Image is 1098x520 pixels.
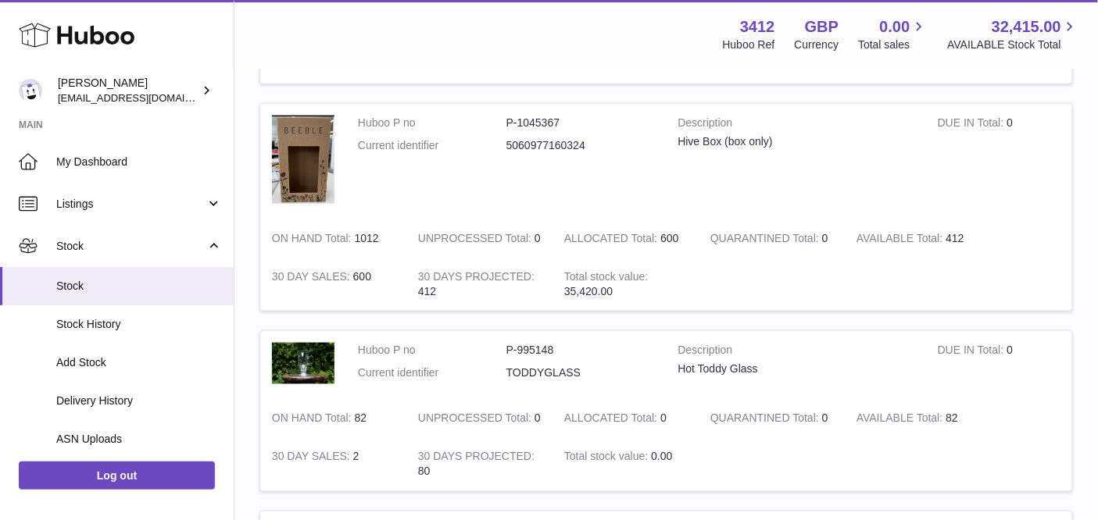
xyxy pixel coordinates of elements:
[564,285,613,297] span: 35,420.00
[926,331,1072,400] td: 0
[506,116,655,130] dd: P-1045367
[938,116,1007,133] strong: DUE IN Total
[564,232,660,248] strong: ALLOCATED Total
[553,219,699,258] td: 600
[710,412,822,429] strong: QUARANTINED Total
[19,461,215,490] a: Log out
[553,400,699,438] td: 0
[272,270,353,287] strong: 30 DAY SALES
[564,270,648,287] strong: Total stock value
[58,76,198,105] div: [PERSON_NAME]
[858,37,928,52] span: Total sales
[822,412,828,425] span: 0
[418,270,535,287] strong: 30 DAYS PROJECTED
[678,134,914,149] div: Hive Box (box only)
[506,365,655,380] dd: TODDYGLASS
[880,16,910,37] span: 0.00
[260,258,406,311] td: 600
[19,79,42,102] img: info@beeble.buzz
[926,104,1072,219] td: 0
[358,343,506,358] dt: Huboo P no
[418,232,535,248] strong: UNPROCESSED Total
[506,138,655,153] dd: 5060977160324
[56,355,222,370] span: Add Stock
[805,16,839,37] strong: GBP
[845,219,991,258] td: 412
[358,365,506,380] dt: Current identifier
[56,432,222,447] span: ASN Uploads
[857,232,946,248] strong: AVAILABLE Total
[406,400,553,438] td: 0
[58,91,230,104] span: [EMAIL_ADDRESS][DOMAIN_NAME]
[506,343,655,358] dd: P-995148
[56,197,206,212] span: Listings
[710,232,822,248] strong: QUARANTINED Total
[723,37,775,52] div: Huboo Ref
[358,138,506,153] dt: Current identifier
[56,394,222,408] span: Delivery History
[564,412,660,429] strong: ALLOCATED Total
[260,438,406,491] td: 2
[992,16,1061,37] span: 32,415.00
[406,219,553,258] td: 0
[358,116,506,130] dt: Huboo P no
[795,37,839,52] div: Currency
[260,219,406,258] td: 1012
[418,412,535,429] strong: UNPROCESSED Total
[272,412,355,429] strong: ON HAND Total
[845,400,991,438] td: 82
[822,232,828,244] span: 0
[406,438,553,491] td: 80
[740,16,775,37] strong: 3412
[947,37,1079,52] span: AVAILABLE Stock Total
[56,239,206,254] span: Stock
[272,451,353,467] strong: 30 DAY SALES
[260,400,406,438] td: 82
[678,116,914,134] strong: Description
[564,451,651,467] strong: Total stock value
[56,279,222,294] span: Stock
[678,343,914,362] strong: Description
[947,16,1079,52] a: 32,415.00 AVAILABLE Stock Total
[938,344,1007,360] strong: DUE IN Total
[678,362,914,376] div: Hot Toddy Glass
[857,412,946,429] strong: AVAILABLE Total
[418,451,535,467] strong: 30 DAYS PROJECTED
[858,16,928,52] a: 0.00 Total sales
[651,451,672,463] span: 0.00
[56,317,222,332] span: Stock History
[272,343,334,384] img: product image
[272,116,334,204] img: product image
[406,258,553,311] td: 412
[272,232,355,248] strong: ON HAND Total
[56,155,222,169] span: My Dashboard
